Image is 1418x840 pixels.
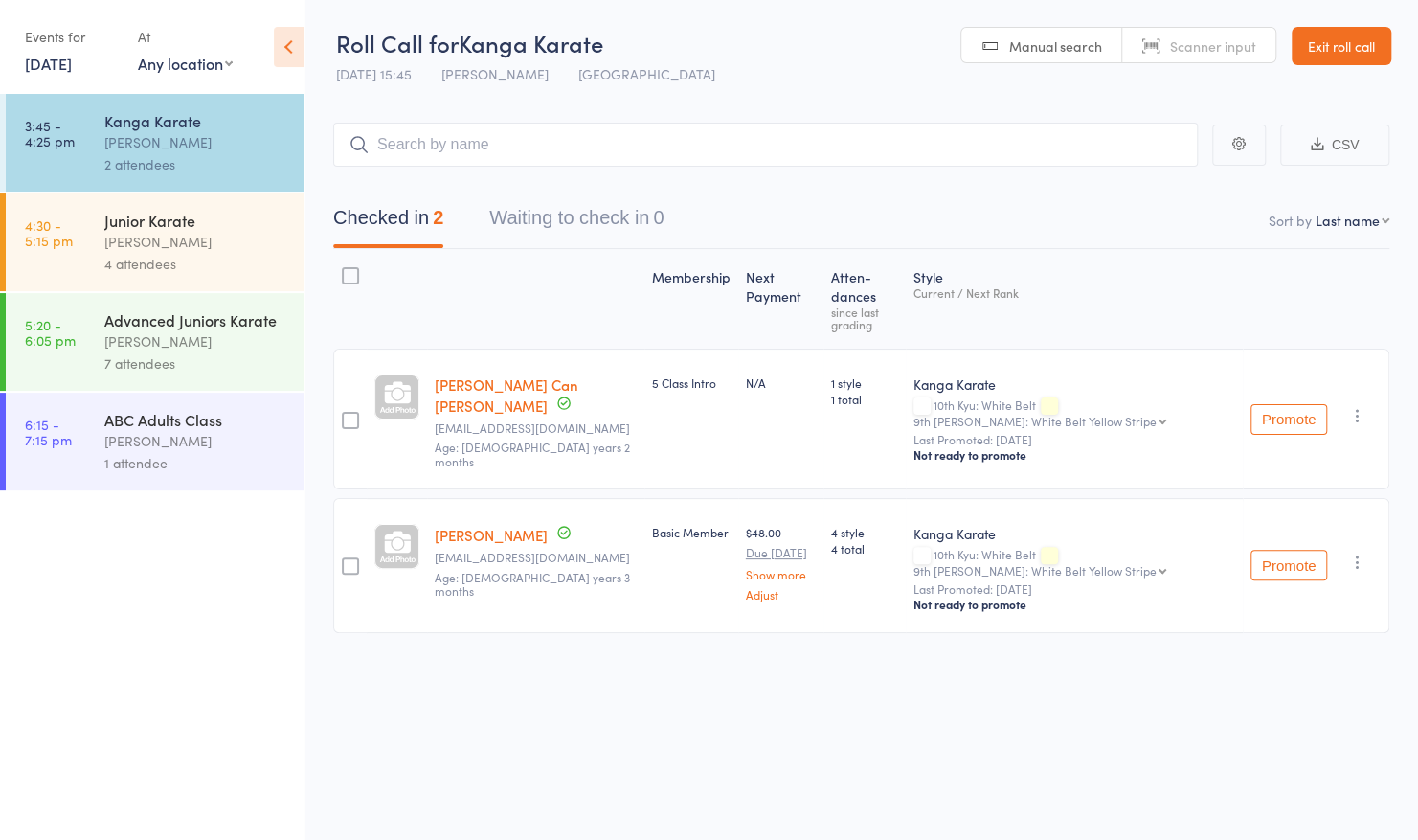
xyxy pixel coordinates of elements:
div: At [138,21,233,53]
small: courtvv@gmail.com [435,421,637,435]
div: 9th [PERSON_NAME]: White Belt Yellow Stripe [913,415,1157,427]
div: [PERSON_NAME] [104,330,287,352]
div: Any location [138,53,233,74]
a: Exit roll call [1292,27,1391,65]
div: 5 Class Intro [652,375,731,391]
div: Events for [25,21,119,53]
span: [PERSON_NAME] [441,64,549,83]
button: Waiting to check in0 [489,197,664,248]
span: Scanner input [1170,36,1256,56]
div: Advanced Juniors Karate [104,309,287,330]
button: Promote [1250,550,1327,580]
div: Kanga Karate [913,375,1235,394]
a: [DATE] [25,53,72,74]
time: 4:30 - 5:15 pm [25,217,73,248]
button: Checked in2 [333,197,443,248]
div: Junior Karate [104,210,287,231]
span: 1 style [831,375,898,391]
div: ABC Adults Class [104,409,287,430]
a: [PERSON_NAME] [435,525,548,545]
div: Basic Member [652,524,731,540]
span: Kanga Karate [459,27,603,58]
a: Show more [746,568,816,580]
a: 3:45 -4:25 pmKanga Karate[PERSON_NAME]2 attendees [6,94,304,192]
span: 1 total [831,391,898,407]
small: Nikitacrake1@hotmail.com [435,551,637,564]
input: Search by name [333,123,1198,167]
div: 1 attendee [104,452,287,474]
a: [PERSON_NAME] Can [PERSON_NAME] [435,375,578,416]
div: $48.00 [746,524,816,600]
a: 6:15 -7:15 pmABC Adults Class[PERSON_NAME]1 attendee [6,393,304,490]
div: Kanga Karate [913,524,1235,543]
div: 2 attendees [104,153,287,175]
div: 10th Kyu: White Belt [913,398,1235,427]
div: Not ready to promote [913,597,1235,612]
div: Last name [1316,211,1380,230]
div: since last grading [831,306,898,330]
a: Adjust [746,588,816,601]
a: 5:20 -6:05 pmAdvanced Juniors Karate[PERSON_NAME]7 attendees [6,293,304,391]
label: Sort by [1269,211,1312,230]
div: 4 attendees [104,253,287,275]
div: 9th [PERSON_NAME]: White Belt Yellow Stripe [913,564,1157,577]
time: 3:45 - 4:25 pm [25,118,75,148]
div: 2 [433,207,443,228]
div: Not ready to promote [913,447,1235,463]
small: Last Promoted: [DATE] [913,433,1235,446]
button: CSV [1280,125,1389,166]
div: [PERSON_NAME] [104,430,287,452]
div: 0 [653,207,664,228]
div: Current / Next Rank [913,286,1235,299]
div: Atten­dances [823,258,906,340]
a: 4:30 -5:15 pmJunior Karate[PERSON_NAME]4 attendees [6,193,304,291]
div: 7 attendees [104,352,287,375]
div: Style [906,258,1243,340]
span: Manual search [1009,36,1102,56]
div: N/A [746,375,816,391]
div: Kanga Karate [104,110,287,131]
span: Age: [DEMOGRAPHIC_DATA] years 2 months [435,439,630,468]
div: Membership [644,258,738,340]
span: 4 total [831,540,898,556]
small: Last Promoted: [DATE] [913,582,1235,596]
span: Roll Call for [336,27,459,58]
button: Promote [1250,404,1327,435]
div: [PERSON_NAME] [104,131,287,153]
div: Next Payment [738,258,823,340]
time: 5:20 - 6:05 pm [25,317,76,348]
span: 4 style [831,524,898,540]
div: [PERSON_NAME] [104,231,287,253]
time: 6:15 - 7:15 pm [25,417,72,447]
span: Age: [DEMOGRAPHIC_DATA] years 3 months [435,569,630,599]
span: [DATE] 15:45 [336,64,412,83]
div: 10th Kyu: White Belt [913,548,1235,577]
small: Due [DATE] [746,546,816,559]
span: [GEOGRAPHIC_DATA] [578,64,715,83]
